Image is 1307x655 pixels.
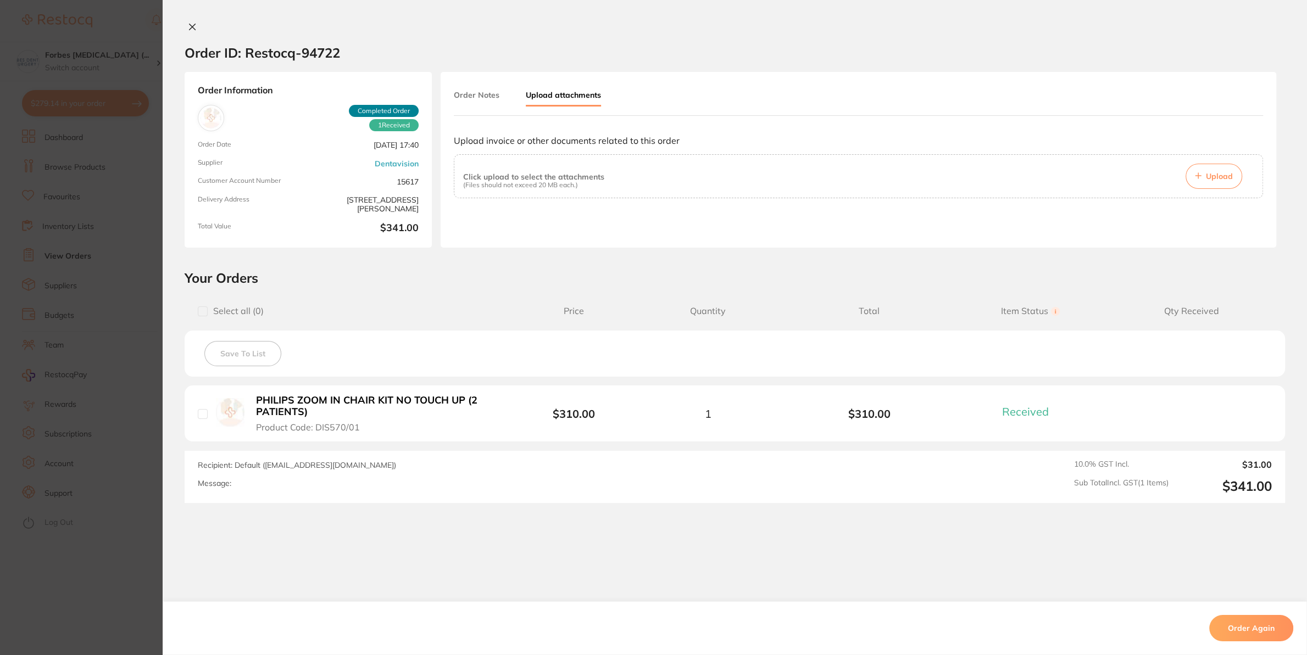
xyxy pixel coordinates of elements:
span: Customer Account Number [198,177,304,186]
span: Recipient: Default ( [EMAIL_ADDRESS][DOMAIN_NAME] ) [198,460,396,470]
span: Received [1002,405,1049,418]
span: Completed Order [349,105,419,117]
span: Item Status [950,306,1111,316]
button: Save To List [204,341,281,366]
span: Select all ( 0 ) [208,306,264,316]
span: Price [520,306,628,316]
span: Total Value [198,222,304,234]
output: $341.00 [1177,478,1272,494]
h2: Order ID: Restocq- 94722 [185,44,340,61]
button: Order Again [1209,615,1293,641]
p: (Files should not exceed 20 MB each.) [463,181,604,189]
span: 10.0 % GST Incl. [1074,460,1169,469]
span: Quantity [627,306,788,316]
span: Delivery Address [198,195,304,214]
img: Dentavision [201,108,221,128]
span: Upload [1206,171,1233,181]
span: Sub Total Incl. GST ( 1 Items) [1074,478,1169,494]
span: [DATE] 17:40 [313,141,419,150]
span: Total [788,306,949,316]
span: Qty Received [1111,306,1272,316]
span: 1 [705,407,711,420]
p: Click upload to select the attachments [463,172,604,181]
button: Upload [1186,164,1242,189]
button: PHILIPS ZOOM IN CHAIR KIT NO TOUCH UP (2 PATIENTS) Product Code: DIS570/01 [253,394,503,433]
b: PHILIPS ZOOM IN CHAIR KIT NO TOUCH UP (2 PATIENTS) [256,395,500,417]
img: PHILIPS ZOOM IN CHAIR KIT NO TOUCH UP (2 PATIENTS) [216,398,244,427]
button: Order Notes [454,85,499,105]
b: $341.00 [313,222,419,234]
output: $31.00 [1177,460,1272,469]
button: Received [999,405,1062,418]
p: Upload invoice or other documents related to this order [454,136,1263,145]
h2: Your Orders [185,270,1285,286]
b: $310.00 [788,407,949,420]
b: $310.00 [553,407,595,421]
a: Dentavision [375,159,419,168]
span: Product Code: DIS570/01 [256,422,360,432]
span: Received [369,119,419,131]
button: Upload attachments [526,85,601,107]
span: Order Date [198,141,304,150]
span: Supplier [198,159,304,168]
span: [STREET_ADDRESS][PERSON_NAME] [313,195,419,214]
label: Message: [198,479,231,488]
strong: Order Information [198,85,419,96]
span: 15617 [313,177,419,186]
